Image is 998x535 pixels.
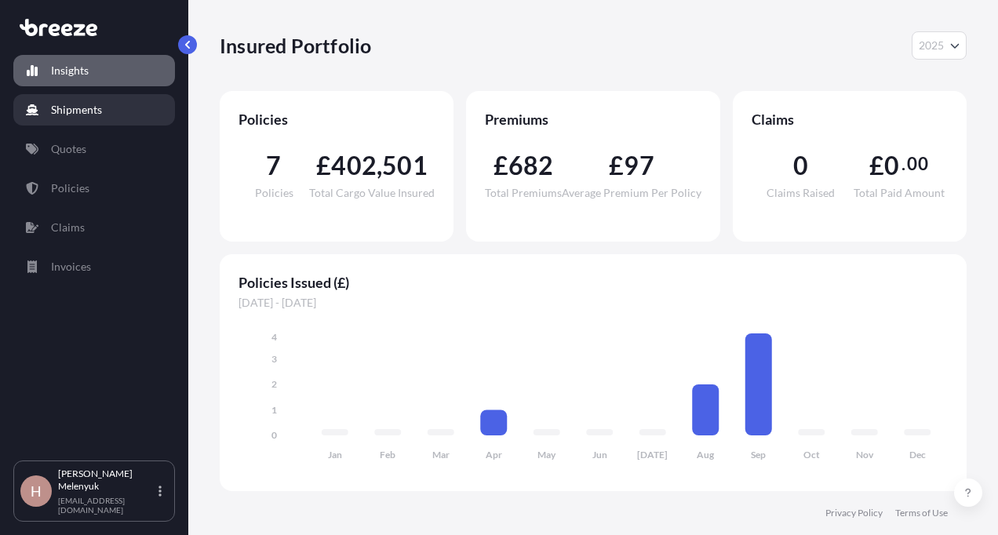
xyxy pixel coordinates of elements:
span: £ [494,153,508,178]
span: 00 [907,158,927,170]
tspan: Feb [380,449,395,460]
span: Policies [255,187,293,198]
tspan: 2 [271,378,277,390]
tspan: Dec [909,449,926,460]
span: £ [869,153,884,178]
tspan: Nov [856,449,874,460]
span: [DATE] - [DATE] [239,295,948,311]
tspan: 3 [271,353,277,365]
span: , [377,153,382,178]
a: Quotes [13,133,175,165]
p: Quotes [51,141,86,157]
tspan: Oct [803,449,820,460]
p: Policies [51,180,89,196]
a: Insights [13,55,175,86]
tspan: Jan [328,449,342,460]
tspan: 4 [271,331,277,343]
span: Claims Raised [767,187,835,198]
p: Insights [51,63,89,78]
span: 7 [266,153,281,178]
span: 97 [624,153,654,178]
span: Claims [752,110,948,129]
tspan: Mar [432,449,450,460]
span: 2025 [919,38,944,53]
span: Total Cargo Value Insured [309,187,435,198]
a: Invoices [13,251,175,282]
tspan: 0 [271,429,277,441]
tspan: Aug [697,449,715,460]
span: 0 [793,153,808,178]
tspan: Jun [592,449,607,460]
p: Shipments [51,102,102,118]
tspan: Sep [751,449,766,460]
span: Policies [239,110,435,129]
span: Average Premium Per Policy [562,187,701,198]
a: Claims [13,212,175,243]
span: 0 [884,153,899,178]
span: Total Paid Amount [854,187,945,198]
span: 501 [382,153,428,178]
span: 682 [508,153,554,178]
span: . [901,158,905,170]
a: Policies [13,173,175,204]
a: Shipments [13,94,175,126]
p: Claims [51,220,85,235]
tspan: Apr [486,449,502,460]
span: 402 [331,153,377,178]
span: Policies Issued (£) [239,273,948,292]
tspan: 1 [271,404,277,416]
span: £ [316,153,331,178]
tspan: [DATE] [637,449,668,460]
span: H [31,483,42,499]
p: [EMAIL_ADDRESS][DOMAIN_NAME] [58,496,155,515]
p: Insured Portfolio [220,33,371,58]
p: [PERSON_NAME] Melenyuk [58,468,155,493]
span: Total Premiums [485,187,562,198]
a: Privacy Policy [825,507,883,519]
span: Premiums [485,110,701,129]
span: £ [609,153,624,178]
button: Year Selector [912,31,967,60]
a: Terms of Use [895,507,948,519]
p: Invoices [51,259,91,275]
tspan: May [537,449,556,460]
